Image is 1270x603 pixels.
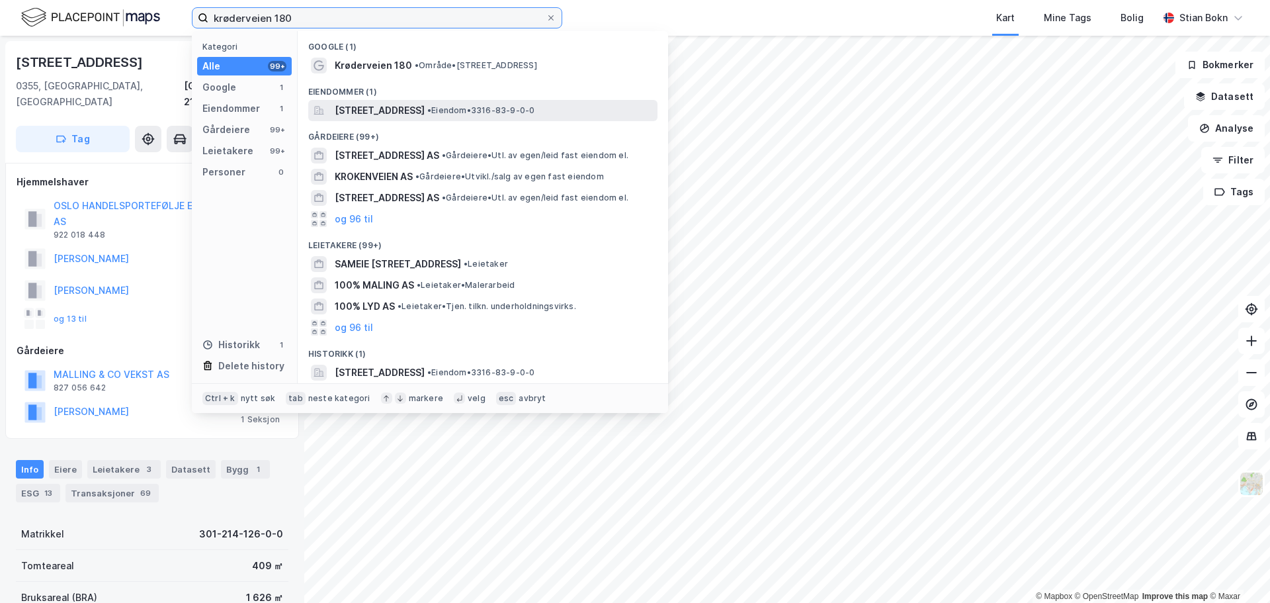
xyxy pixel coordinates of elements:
[1184,83,1265,110] button: Datasett
[202,143,253,159] div: Leietakere
[16,78,184,110] div: 0355, [GEOGRAPHIC_DATA], [GEOGRAPHIC_DATA]
[276,167,286,177] div: 0
[298,121,668,145] div: Gårdeiere (99+)
[335,58,412,73] span: Krøderveien 180
[417,280,515,291] span: Leietaker • Malerarbeid
[298,31,668,55] div: Google (1)
[276,103,286,114] div: 1
[184,78,288,110] div: [GEOGRAPHIC_DATA], 214/126
[335,211,373,227] button: og 96 til
[335,365,425,381] span: [STREET_ADDRESS]
[42,487,55,500] div: 13
[276,82,286,93] div: 1
[202,392,238,405] div: Ctrl + k
[335,103,425,118] span: [STREET_ADDRESS]
[298,338,668,362] div: Historikk (1)
[427,105,534,116] span: Eiendom • 3316-83-9-0-0
[464,259,508,269] span: Leietaker
[276,340,286,350] div: 1
[398,301,576,312] span: Leietaker • Tjen. tilkn. underholdningsvirks.
[202,79,236,95] div: Google
[519,393,546,404] div: avbryt
[335,169,413,185] span: KROKENVEIEN AS
[1204,539,1270,603] iframe: Chat Widget
[996,10,1015,26] div: Kart
[16,484,60,502] div: ESG
[415,171,604,182] span: Gårdeiere • Utvikl./salg av egen fast eiendom
[335,277,414,293] span: 100% MALING AS
[1142,592,1208,601] a: Improve this map
[298,76,668,100] div: Eiendommer (1)
[1044,10,1091,26] div: Mine Tags
[442,193,628,203] span: Gårdeiere • Utl. av egen/leid fast eiendom el.
[16,126,130,152] button: Tag
[202,42,292,52] div: Kategori
[199,526,283,542] div: 301-214-126-0-0
[417,280,421,290] span: •
[202,101,260,116] div: Eiendommer
[87,460,161,479] div: Leietakere
[415,60,537,71] span: Område • [STREET_ADDRESS]
[1239,471,1264,496] img: Z
[427,105,431,115] span: •
[202,164,245,180] div: Personer
[218,358,284,374] div: Delete history
[21,526,64,542] div: Matrikkel
[427,367,534,378] span: Eiendom • 3316-83-9-0-0
[464,259,468,269] span: •
[16,52,146,73] div: [STREET_ADDRESS]
[251,463,265,476] div: 1
[427,367,431,377] span: •
[335,256,461,272] span: SAMEIE [STREET_ADDRESS]
[17,174,288,190] div: Hjemmelshaver
[21,558,74,574] div: Tomteareal
[335,148,439,163] span: [STREET_ADDRESS] AS
[442,150,446,160] span: •
[268,61,286,71] div: 99+
[1075,592,1139,601] a: OpenStreetMap
[202,58,220,74] div: Alle
[468,393,486,404] div: velg
[202,122,250,138] div: Gårdeiere
[166,460,216,479] div: Datasett
[1121,10,1144,26] div: Bolig
[308,393,370,404] div: neste kategori
[221,460,270,479] div: Bygg
[442,150,628,161] span: Gårdeiere • Utl. av egen/leid fast eiendom el.
[241,393,276,404] div: nytt søk
[241,414,280,425] div: 1 Seksjon
[65,484,159,502] div: Transaksjoner
[21,6,160,29] img: logo.f888ab2527a4732fd821a326f86c7f29.svg
[398,301,402,311] span: •
[409,393,443,404] div: markere
[496,392,517,405] div: esc
[17,343,288,359] div: Gårdeiere
[202,337,260,353] div: Historikk
[1179,10,1228,26] div: Stian Bokn
[16,460,44,479] div: Info
[1201,147,1265,173] button: Filter
[415,171,419,181] span: •
[335,299,395,314] span: 100% LYD AS
[268,146,286,156] div: 99+
[49,460,82,479] div: Eiere
[54,383,106,393] div: 827 056 642
[335,190,439,206] span: [STREET_ADDRESS] AS
[1203,179,1265,205] button: Tags
[1204,539,1270,603] div: Kontrollprogram for chat
[335,320,373,336] button: og 96 til
[208,8,546,28] input: Søk på adresse, matrikkel, gårdeiere, leietakere eller personer
[415,60,419,70] span: •
[138,487,153,500] div: 69
[252,558,283,574] div: 409 ㎡
[1188,115,1265,142] button: Analyse
[1175,52,1265,78] button: Bokmerker
[286,392,306,405] div: tab
[442,193,446,203] span: •
[298,230,668,254] div: Leietakere (99+)
[1036,592,1072,601] a: Mapbox
[54,230,105,240] div: 922 018 448
[142,463,155,476] div: 3
[268,124,286,135] div: 99+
